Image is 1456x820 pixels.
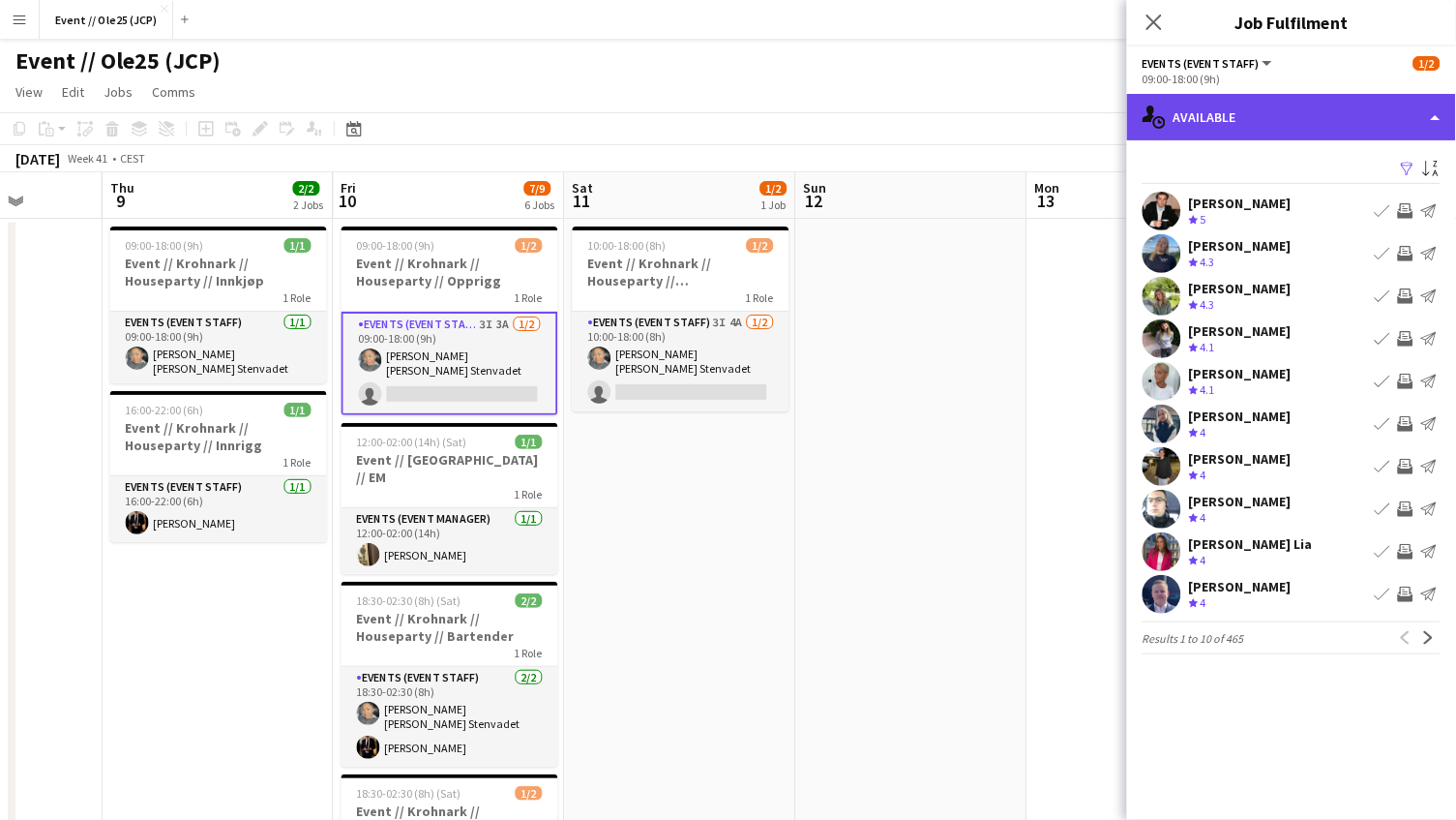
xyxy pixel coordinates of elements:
[515,646,543,660] span: 1 Role
[1201,510,1206,525] span: 4
[1189,195,1292,212] div: [PERSON_NAME]
[747,238,774,253] span: 1/2
[1143,56,1260,71] span: Events (Event Staff)
[293,181,320,196] span: 2/2
[573,312,789,411] app-card-role: Events (Event Staff)3I4A1/210:00-18:00 (8h)[PERSON_NAME] [PERSON_NAME] Stenvadet
[107,190,134,212] span: 9
[283,455,312,470] span: 1 Role
[126,403,204,417] span: 16:00-22:00 (6h)
[15,149,60,168] div: [DATE]
[516,238,543,253] span: 1/2
[524,181,551,196] span: 7/9
[588,238,667,253] span: 10:00-18:00 (8h)
[516,786,543,801] span: 1/2
[516,593,543,608] span: 2/2
[110,179,134,197] span: Thu
[284,238,312,253] span: 1/1
[294,197,324,212] div: 2 Jobs
[342,227,558,415] app-job-card: 09:00-18:00 (9h)1/2Event // Krohnark // Houseparty // Opprigg1 RoleEvents (Event Staff)3I3A1/209:...
[1035,179,1060,197] span: Mon
[1413,56,1441,71] span: 1/2
[126,238,204,253] span: 09:00-18:00 (9h)
[152,83,195,101] span: Comms
[525,197,555,212] div: 6 Jobs
[104,83,133,101] span: Jobs
[110,255,327,289] h3: Event // Krohnark // Houseparty // Innkjøp
[1189,450,1292,468] div: [PERSON_NAME]
[110,227,327,383] app-job-card: 09:00-18:00 (9h)1/1Event // Krohnark // Houseparty // Innkjøp1 RoleEvents (Event Staff)1/109:00-1...
[342,667,558,767] app-card-role: Events (Event Staff)2/218:30-02:30 (8h)[PERSON_NAME] [PERSON_NAME] Stenvadet[PERSON_NAME]
[515,290,543,305] span: 1 Role
[342,508,558,574] app-card-role: Events (Event Manager)1/112:00-02:00 (14h)[PERSON_NAME]
[1143,72,1441,86] div: 09:00-18:00 (9h)
[283,290,312,305] span: 1 Role
[801,190,827,212] span: 12
[1201,297,1215,312] span: 4.3
[515,487,543,501] span: 1 Role
[357,593,461,608] span: 18:30-02:30 (8h) (Sat)
[573,255,789,289] h3: Event // Krohnark // Houseparty // [GEOGRAPHIC_DATA]
[144,79,203,105] a: Comms
[1201,553,1206,567] span: 4
[1201,425,1206,440] span: 4
[1189,493,1292,510] div: [PERSON_NAME]
[342,255,558,289] h3: Event // Krohnark // Houseparty // Opprigg
[110,476,327,542] app-card-role: Events (Event Staff)1/116:00-22:00 (6h)[PERSON_NAME]
[15,46,221,76] h1: Event // Ole25 (JCP)
[342,451,558,486] h3: Event // [GEOGRAPHIC_DATA] // EM
[1143,631,1244,646] span: Results 1 to 10 of 465
[1032,190,1060,212] span: 13
[284,403,312,417] span: 1/1
[342,312,558,415] app-card-role: Events (Event Staff)3I3A1/209:00-18:00 (9h)[PERSON_NAME] [PERSON_NAME] Stenvadet
[96,79,140,105] a: Jobs
[761,197,787,212] div: 1 Job
[110,312,327,383] app-card-role: Events (Event Staff)1/109:00-18:00 (9h)[PERSON_NAME] [PERSON_NAME] Stenvadet
[1189,322,1292,340] div: [PERSON_NAME]
[1201,212,1206,227] span: 5
[1189,365,1292,382] div: [PERSON_NAME]
[804,179,827,197] span: Sun
[357,786,461,801] span: 18:30-02:30 (8h) (Sat)
[40,1,173,39] button: Event // Ole25 (JCP)
[1201,595,1206,610] span: 4
[110,391,327,542] app-job-card: 16:00-22:00 (6h)1/1Event // Krohnark // Houseparty // Innrigg1 RoleEvents (Event Staff)1/116:00-2...
[357,238,435,253] span: 09:00-18:00 (9h)
[110,419,327,454] h3: Event // Krohnark // Houseparty // Innrigg
[746,290,774,305] span: 1 Role
[1127,10,1456,35] h3: Job Fulfilment
[1143,56,1275,71] button: Events (Event Staff)
[760,181,787,196] span: 1/2
[54,79,92,105] a: Edit
[357,435,467,449] span: 12:00-02:00 (14h) (Sat)
[342,610,558,645] h3: Event // Krohnark // Houseparty // Bartender
[1189,578,1292,595] div: [PERSON_NAME]
[8,79,50,105] a: View
[15,83,43,101] span: View
[342,423,558,574] app-job-card: 12:00-02:00 (14h) (Sat)1/1Event // [GEOGRAPHIC_DATA] // EM1 RoleEvents (Event Manager)1/112:00-02...
[1189,408,1292,425] div: [PERSON_NAME]
[1189,237,1292,255] div: [PERSON_NAME]
[120,151,145,166] div: CEST
[1201,255,1215,269] span: 4.3
[1201,468,1206,482] span: 4
[573,179,594,197] span: Sat
[570,190,594,212] span: 11
[342,582,558,767] app-job-card: 18:30-02:30 (8h) (Sat)2/2Event // Krohnark // Houseparty // Bartender1 RoleEvents (Event Staff)2/...
[64,151,112,166] span: Week 41
[1127,94,1456,140] div: Available
[339,190,357,212] span: 10
[1201,382,1215,397] span: 4.1
[1189,280,1292,297] div: [PERSON_NAME]
[516,435,543,449] span: 1/1
[1189,535,1313,553] div: [PERSON_NAME] Lia
[573,227,789,411] app-job-card: 10:00-18:00 (8h)1/2Event // Krohnark // Houseparty // [GEOGRAPHIC_DATA]1 RoleEvents (Event Staff)...
[342,179,357,197] span: Fri
[62,83,84,101] span: Edit
[1201,340,1215,354] span: 4.1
